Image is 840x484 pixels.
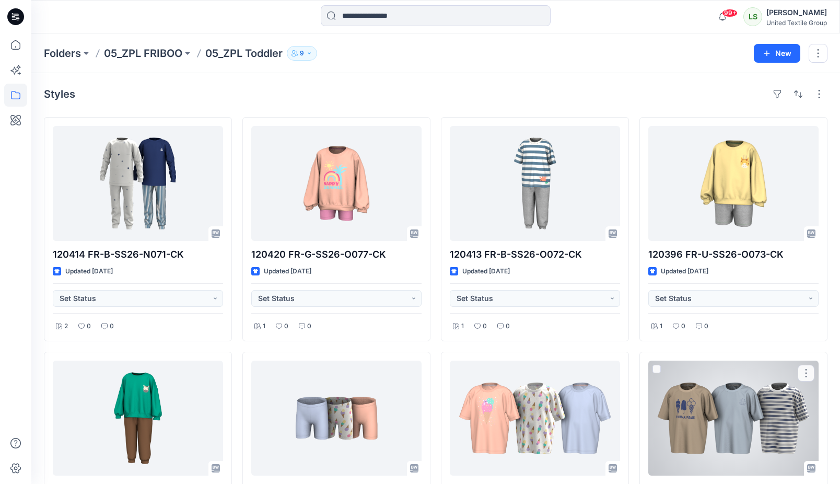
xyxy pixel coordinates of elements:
p: 120420 FR-G-SS26-O077-CK [251,247,422,262]
p: 2 [64,321,68,332]
p: 0 [506,321,510,332]
p: 05_ZPL Toddler [205,46,283,61]
a: 120394 FR-B-SS26-D070-CK [648,361,819,476]
p: 1 [660,321,662,332]
p: 0 [110,321,114,332]
p: 0 [87,321,91,332]
p: 0 [681,321,685,332]
p: 120413 FR-B-SS26-O072-CK [450,247,620,262]
a: 120396 FR-U-SS26-O073-CK [648,126,819,241]
div: [PERSON_NAME] [766,6,827,19]
button: 9 [287,46,317,61]
a: 120418 FR-G-SS26-S071-CK [251,361,422,476]
p: 120396 FR-U-SS26-O073-CK [648,247,819,262]
a: 120417 FR-G-SS26-D072-CK [450,361,620,476]
p: 1 [263,321,265,332]
p: 0 [284,321,288,332]
button: New [754,44,800,63]
p: Updated [DATE] [65,266,113,277]
p: Updated [DATE] [661,266,708,277]
p: 0 [483,321,487,332]
div: LS [743,7,762,26]
p: 9 [300,48,304,59]
div: United Textile Group [766,19,827,27]
p: 0 [307,321,311,332]
a: 05_ZPL FRIBOO [104,46,182,61]
a: 120414 FR-B-SS26-N071-CK [53,126,223,241]
a: 120413 FR-B-SS26-O072-CK [450,126,620,241]
p: 1 [461,321,464,332]
p: 120414 FR-B-SS26-N071-CK [53,247,223,262]
a: 120416 FR-U-SS26-O074-CK [53,361,223,476]
span: 99+ [722,9,738,17]
a: Folders [44,46,81,61]
p: Updated [DATE] [264,266,311,277]
a: 120420 FR-G-SS26-O077-CK [251,126,422,241]
p: Updated [DATE] [462,266,510,277]
h4: Styles [44,88,75,100]
p: 0 [704,321,708,332]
